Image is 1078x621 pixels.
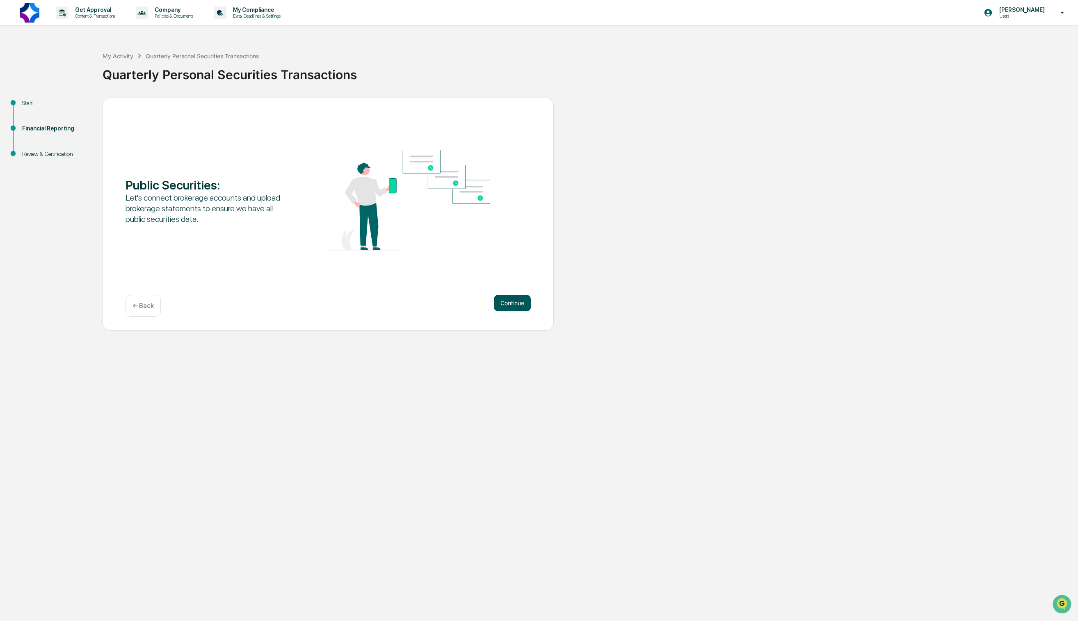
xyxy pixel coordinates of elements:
a: 🖐️Preclearance [5,100,56,115]
p: My Compliance [226,7,285,13]
iframe: Open customer support [1052,594,1074,616]
p: Data, Deadlines & Settings [226,13,285,19]
div: Quarterly Personal Securities Transactions [146,53,259,59]
p: [PERSON_NAME] [993,7,1049,13]
p: Users [993,13,1049,19]
a: Powered byPylon [58,139,99,145]
span: Preclearance [16,103,53,112]
div: Quarterly Personal Securities Transactions [103,61,1074,82]
div: 🖐️ [8,104,15,111]
p: Get Approval [69,7,119,13]
p: Policies & Documents [148,13,197,19]
a: 🗄️Attestations [56,100,105,115]
div: Public Securities : [126,178,288,192]
div: Review & Certification [22,150,89,158]
a: 🔎Data Lookup [5,116,55,130]
div: We're available if you need us! [28,71,104,78]
div: 🗄️ [59,104,66,111]
img: 1746055101610-c473b297-6a78-478c-a979-82029cc54cd1 [8,63,23,78]
span: Pylon [82,139,99,145]
div: Financial Reporting [22,124,89,133]
span: Data Lookup [16,119,52,127]
p: ← Back [132,302,154,310]
div: Start new chat [28,63,135,71]
p: Content & Transactions [69,13,119,19]
button: Start new chat [139,65,149,75]
div: Let's connect brokerage accounts and upload brokerage statements to ensure we have all public sec... [126,192,288,224]
p: Company [148,7,197,13]
img: logo [20,3,39,23]
span: Attestations [68,103,102,112]
p: How can we help? [8,17,149,30]
div: My Activity [103,53,133,59]
button: Continue [494,295,531,311]
img: Public Securities [328,150,490,251]
div: 🔎 [8,120,15,126]
div: Start [22,99,89,107]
